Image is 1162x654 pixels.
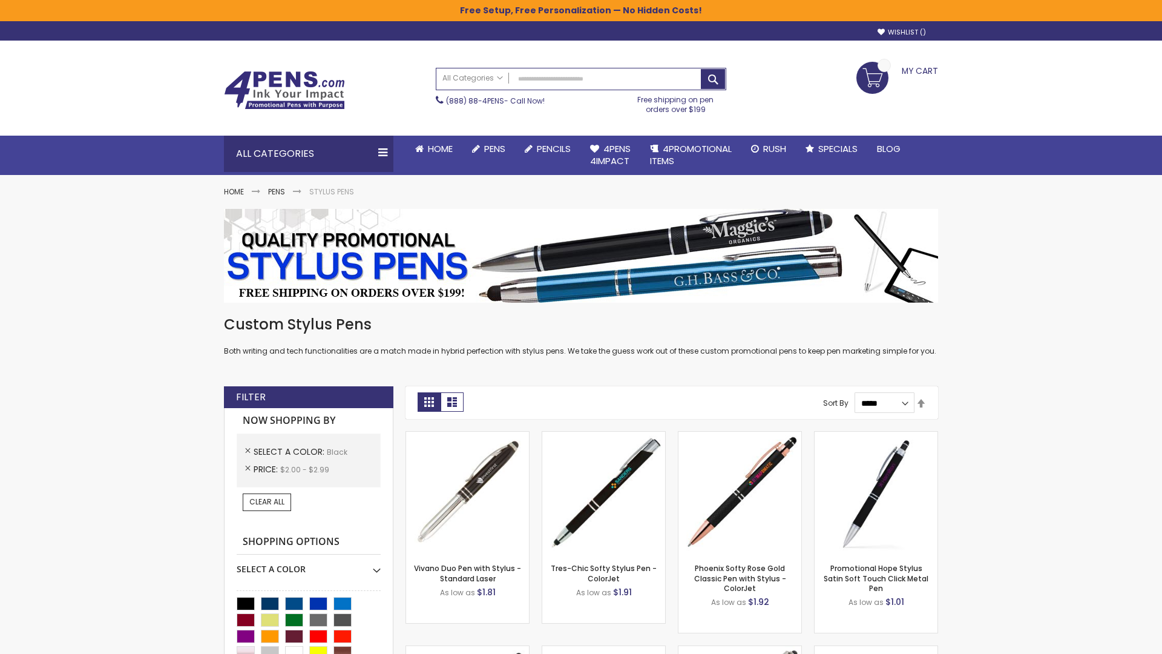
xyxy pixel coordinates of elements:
strong: Now Shopping by [237,408,381,434]
a: Wishlist [878,28,926,37]
strong: Grid [418,392,441,412]
span: Pencils [537,142,571,155]
a: Pens [268,187,285,197]
img: Vivano Duo Pen with Stylus - Standard Laser-Black [406,432,529,555]
img: Tres-Chic Softy Stylus Pen - ColorJet-Black [542,432,665,555]
div: Select A Color [237,555,381,575]
span: Clear All [249,497,284,507]
div: Free shipping on pen orders over $199 [625,90,727,114]
a: Home [224,187,244,197]
a: Vivano Duo Pen with Stylus - Standard Laser [414,563,521,583]
span: Home [428,142,453,155]
img: 4Pens Custom Pens and Promotional Products [224,71,345,110]
span: All Categories [442,73,503,83]
span: $2.00 - $2.99 [280,464,329,475]
a: Vivano Duo Pen with Stylus - Standard Laser-Black [406,431,529,441]
img: Stylus Pens [224,209,938,303]
h1: Custom Stylus Pens [224,315,938,334]
span: 4Pens 4impact [590,142,631,167]
a: Promotional Hope Stylus Satin Soft Touch Click Metal Pen [824,563,928,593]
span: Black [327,447,347,457]
label: Sort By [823,398,849,408]
span: Blog [877,142,901,155]
a: Rush [741,136,796,162]
a: All Categories [436,68,509,88]
a: 4Pens4impact [580,136,640,175]
a: Clear All [243,494,291,510]
span: 4PROMOTIONAL ITEMS [650,142,732,167]
span: Specials [818,142,858,155]
strong: Stylus Pens [309,187,354,197]
img: Phoenix Softy Rose Gold Classic Pen with Stylus - ColorJet-Black [678,432,801,555]
span: As low as [440,587,475,598]
a: Home [405,136,462,162]
span: Price [254,463,280,475]
span: Select A Color [254,446,327,458]
a: Phoenix Softy Rose Gold Classic Pen with Stylus - ColorJet [694,563,786,593]
span: $1.01 [885,596,904,608]
a: Specials [796,136,867,162]
a: Promotional Hope Stylus Satin Soft Touch Click Metal Pen-Black [815,431,937,441]
a: Phoenix Softy Rose Gold Classic Pen with Stylus - ColorJet-Black [678,431,801,441]
span: $1.92 [748,596,769,608]
img: Promotional Hope Stylus Satin Soft Touch Click Metal Pen-Black [815,432,937,555]
span: As low as [576,587,611,598]
a: 4PROMOTIONALITEMS [640,136,741,175]
span: - Call Now! [446,96,545,106]
strong: Shopping Options [237,529,381,555]
span: $1.91 [613,586,632,598]
div: Both writing and tech functionalities are a match made in hybrid perfection with stylus pens. We ... [224,315,938,357]
a: Pencils [515,136,580,162]
a: Tres-Chic Softy Stylus Pen - ColorJet-Black [542,431,665,441]
span: Pens [484,142,505,155]
a: Tres-Chic Softy Stylus Pen - ColorJet [551,563,657,583]
span: As low as [711,597,746,607]
div: All Categories [224,136,393,172]
span: Rush [763,142,786,155]
a: (888) 88-4PENS [446,96,504,106]
span: $1.81 [477,586,496,598]
a: Pens [462,136,515,162]
strong: Filter [236,391,266,404]
a: Blog [867,136,910,162]
span: As low as [849,597,884,607]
